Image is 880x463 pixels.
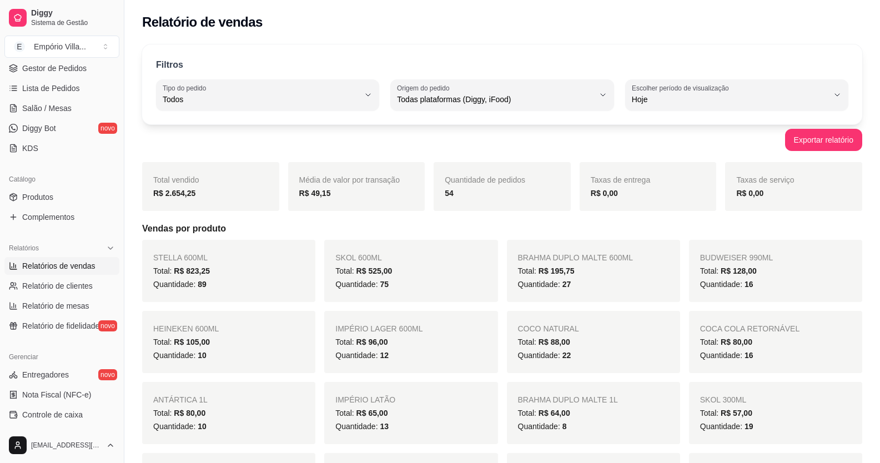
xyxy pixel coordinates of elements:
a: Controle de fiado [4,426,119,444]
span: R$ 64,00 [539,409,570,417]
strong: 54 [445,189,454,198]
div: Catálogo [4,170,119,188]
span: BRAHMA DUPLO MALTE 1L [518,395,618,404]
label: Escolher período de visualização [632,83,732,93]
a: Relatório de fidelidadenovo [4,317,119,335]
span: Total: [153,338,210,346]
span: Quantidade: [335,280,389,289]
span: IMPÉRIO LATÃO [335,395,395,404]
span: IMPÉRIO LAGER 600ML [335,324,423,333]
span: Quantidade de pedidos [445,175,525,184]
span: HEINEKEN 600ML [153,324,219,333]
strong: R$ 0,00 [591,189,618,198]
span: 10 [198,351,207,360]
a: Relatórios de vendas [4,257,119,275]
span: Relatório de mesas [22,300,89,311]
span: Hoje [632,94,828,105]
span: R$ 525,00 [356,266,393,275]
span: Quantidade: [518,351,571,360]
span: Quantidade: [700,280,753,289]
span: Quantidade: [700,422,753,431]
span: Relatório de clientes [22,280,93,291]
a: Lista de Pedidos [4,79,119,97]
span: BRAHMA DUPLO MALTE 600ML [518,253,633,262]
span: R$ 96,00 [356,338,388,346]
span: Todos [163,94,359,105]
span: Total vendido [153,175,199,184]
button: Tipo do pedidoTodos [156,79,379,110]
span: R$ 195,75 [539,266,575,275]
span: Total: [700,266,757,275]
span: 13 [380,422,389,431]
span: E [14,41,25,52]
h2: Relatório de vendas [142,13,263,31]
span: R$ 57,00 [721,409,752,417]
a: Nota Fiscal (NFC-e) [4,386,119,404]
a: Complementos [4,208,119,226]
a: Diggy Botnovo [4,119,119,137]
span: Gestor de Pedidos [22,63,87,74]
span: 16 [745,351,753,360]
span: Quantidade: [153,280,207,289]
span: R$ 823,25 [174,266,210,275]
span: Relatório de fidelidade [22,320,99,331]
span: Taxas de entrega [591,175,650,184]
label: Origem do pedido [397,83,453,93]
span: Salão / Mesas [22,103,72,114]
a: Relatório de mesas [4,297,119,315]
span: Total: [153,266,210,275]
button: [EMAIL_ADDRESS][DOMAIN_NAME] [4,432,119,459]
span: Total: [700,409,752,417]
span: Quantidade: [700,351,753,360]
span: Taxas de serviço [736,175,794,184]
span: 12 [380,351,389,360]
span: Média de valor por transação [299,175,400,184]
span: KDS [22,143,38,154]
span: Total: [700,338,752,346]
span: Total: [335,338,388,346]
strong: R$ 49,15 [299,189,331,198]
span: COCO NATURAL [518,324,579,333]
span: Total: [518,409,570,417]
a: Gestor de Pedidos [4,59,119,77]
span: 22 [562,351,571,360]
strong: R$ 2.654,25 [153,189,195,198]
a: Controle de caixa [4,406,119,424]
a: DiggySistema de Gestão [4,4,119,31]
span: Quantidade: [518,422,567,431]
span: 8 [562,422,567,431]
button: Origem do pedidoTodas plataformas (Diggy, iFood) [390,79,614,110]
a: Relatório de clientes [4,277,119,295]
div: Gerenciar [4,348,119,366]
span: 16 [745,280,753,289]
span: COCA COLA RETORNÁVEL [700,324,799,333]
span: R$ 80,00 [721,338,752,346]
span: 89 [198,280,207,289]
button: Exportar relatório [785,129,862,151]
span: 10 [198,422,207,431]
span: Relatórios [9,244,39,253]
span: SKOL 300ML [700,395,747,404]
span: Diggy [31,8,115,18]
span: Complementos [22,212,74,223]
span: 75 [380,280,389,289]
a: KDS [4,139,119,157]
span: Controle de caixa [22,409,83,420]
span: R$ 128,00 [721,266,757,275]
span: Total: [518,338,570,346]
span: Quantidade: [153,351,207,360]
span: Total: [153,409,205,417]
strong: R$ 0,00 [736,189,763,198]
span: R$ 65,00 [356,409,388,417]
label: Tipo do pedido [163,83,210,93]
span: Quantidade: [518,280,571,289]
span: Total: [335,409,388,417]
span: Todas plataformas (Diggy, iFood) [397,94,594,105]
span: BUDWEISER 990ML [700,253,773,262]
span: SKOL 600ML [335,253,382,262]
span: Diggy Bot [22,123,56,134]
span: R$ 105,00 [174,338,210,346]
span: STELLA 600ML [153,253,208,262]
button: Escolher período de visualizaçãoHoje [625,79,848,110]
span: R$ 88,00 [539,338,570,346]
